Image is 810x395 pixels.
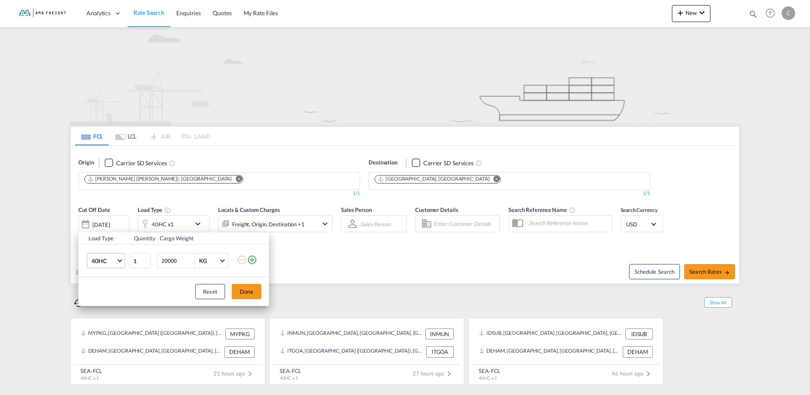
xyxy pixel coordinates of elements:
[232,284,261,299] button: Done
[195,284,225,299] button: Reset
[161,253,194,268] input: Enter Weight
[237,255,247,265] md-icon: icon-minus-circle-outline
[199,257,207,264] div: KG
[247,255,257,265] md-icon: icon-plus-circle-outline
[87,253,125,268] md-select: Choose: 40HC
[78,232,129,245] th: Load Type
[130,253,151,268] input: Qty
[129,232,155,245] th: Quantity
[92,257,116,265] span: 40HC
[160,234,232,242] div: Cargo Weight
